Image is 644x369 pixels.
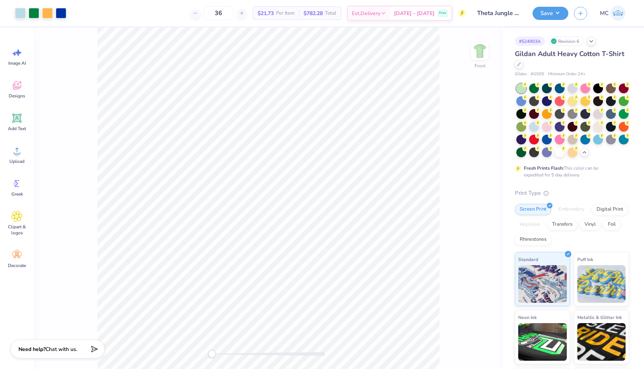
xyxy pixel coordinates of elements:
span: Upload [9,158,24,164]
span: Designs [9,93,25,99]
span: Standard [518,255,538,263]
button: Save [533,7,568,20]
span: Est. Delivery [352,9,380,17]
a: MC [597,6,629,21]
img: Front [472,44,487,59]
span: Gildan [515,71,527,77]
div: Foil [603,219,621,230]
div: This color can be expedited for 5 day delivery. [524,165,617,178]
strong: Need help? [18,346,46,353]
span: $782.28 [304,9,323,17]
input: – – [204,6,233,20]
div: Vinyl [580,219,601,230]
div: Embroidery [554,204,589,215]
span: Add Text [8,126,26,132]
span: Puff Ink [577,255,593,263]
img: Neon Ink [518,323,567,361]
span: MC [600,9,609,18]
div: Screen Print [515,204,551,215]
span: Chat with us. [46,346,77,353]
span: Neon Ink [518,313,537,321]
span: # G500 [531,71,544,77]
span: $21.73 [258,9,274,17]
span: Total [325,9,336,17]
div: Digital Print [592,204,628,215]
input: Untitled Design [472,6,527,21]
span: Minimum Order: 24 + [548,71,586,77]
span: Free [439,11,446,16]
span: Per Item [276,9,295,17]
span: Decorate [8,263,26,269]
div: Applique [515,219,545,230]
span: Gildan Adult Heavy Cotton T-Shirt [515,49,624,58]
div: Rhinestones [515,234,551,245]
div: Print Type [515,189,629,197]
span: Clipart & logos [5,224,29,236]
img: Puff Ink [577,265,626,303]
img: Mia Craig [610,6,626,21]
strong: Fresh Prints Flash: [524,165,564,171]
div: Accessibility label [208,350,216,358]
img: Standard [518,265,567,303]
span: Greek [11,191,23,197]
span: Metallic & Glitter Ink [577,313,622,321]
div: Revision 6 [549,36,583,46]
span: Image AI [8,60,26,66]
div: Transfers [547,219,577,230]
span: [DATE] - [DATE] [394,9,435,17]
div: Front [475,62,485,69]
div: # 524903A [515,36,545,46]
img: Metallic & Glitter Ink [577,323,626,361]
